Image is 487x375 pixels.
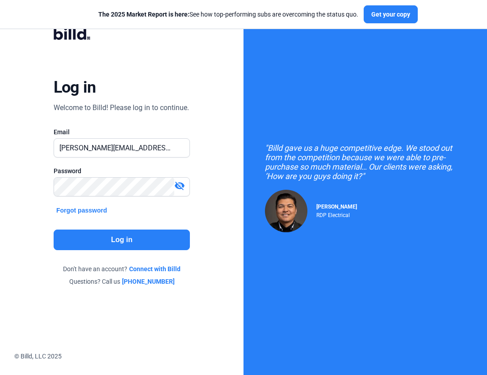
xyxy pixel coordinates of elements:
div: Password [54,166,190,175]
div: Log in [54,77,96,97]
div: Welcome to Billd! Please log in to continue. [54,102,189,113]
div: Questions? Call us [54,277,190,286]
img: Raul Pacheco [265,190,307,232]
span: [PERSON_NAME] [316,204,357,210]
span: The 2025 Market Report is here: [98,11,189,18]
mat-icon: visibility_off [174,180,185,191]
a: [PHONE_NUMBER] [122,277,175,286]
div: Email [54,128,190,136]
div: RDP Electrical [316,210,357,218]
a: Connect with Billd [129,264,181,273]
div: "Billd gave us a huge competitive edge. We stood out from the competition because we were able to... [265,143,466,181]
button: Log in [54,230,190,250]
button: Get your copy [364,5,418,23]
div: Don't have an account? [54,264,190,273]
button: Forgot password [54,205,110,215]
div: See how top-performing subs are overcoming the status quo. [98,10,358,19]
